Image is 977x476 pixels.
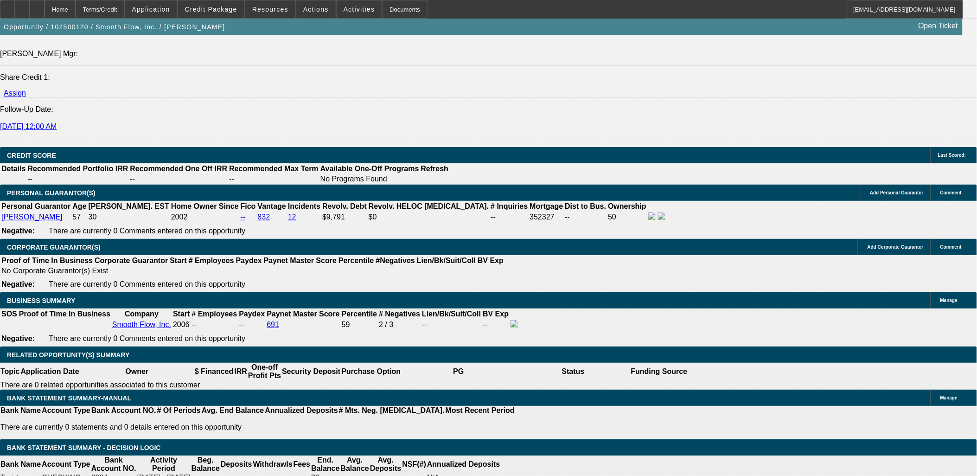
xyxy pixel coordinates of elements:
b: Home Owner Since [171,202,239,210]
b: Paynet Master Score [267,310,339,318]
th: Application Date [20,363,79,380]
th: Recommended Portfolio IRR [27,164,128,174]
span: Add Personal Guarantor [870,190,924,195]
b: Vantage [258,202,286,210]
th: Annualized Deposits [264,406,338,415]
b: Ownership [608,202,646,210]
span: CORPORATE GUARANTOR(S) [7,244,101,251]
th: SOS [1,309,18,319]
span: BUSINESS SUMMARY [7,297,75,304]
span: Add Corporate Guarantor [868,244,924,250]
button: Resources [245,0,295,18]
th: Owner [80,363,194,380]
th: End. Balance [311,456,340,473]
b: Start [173,310,190,318]
span: Credit Package [185,6,237,13]
span: There are currently 0 Comments entered on this opportunity [49,227,245,235]
td: -- [238,320,265,330]
span: RELATED OPPORTUNITY(S) SUMMARY [7,351,129,359]
b: [PERSON_NAME]. EST [89,202,169,210]
th: Proof of Time In Business [1,256,93,265]
td: -- [27,174,128,184]
b: Mortgage [530,202,563,210]
td: -- [482,320,509,330]
span: There are currently 0 Comments entered on this opportunity [49,280,245,288]
span: Application [132,6,170,13]
th: $ Financed [194,363,234,380]
th: Annualized Deposits [427,456,500,473]
th: Funding Source [631,363,688,380]
b: Dist to Bus. [565,202,607,210]
div: 2 / 3 [379,321,420,329]
b: Corporate Guarantor [95,257,168,264]
th: Avg. Deposits [370,456,402,473]
b: # Inquiries [491,202,528,210]
a: Open Ticket [915,18,962,34]
th: Account Type [41,456,91,473]
th: Bank Account NO. [91,406,157,415]
a: Smooth Flow, Inc. [112,321,171,328]
span: CREDIT SCORE [7,152,56,159]
button: Credit Package [178,0,244,18]
th: # Mts. Neg. [MEDICAL_DATA]. [338,406,445,415]
td: No Programs Found [320,174,420,184]
b: Fico [241,202,256,210]
a: Assign [4,89,26,97]
th: Proof of Time In Business [19,309,111,319]
span: There are currently 0 Comments entered on this opportunity [49,334,245,342]
th: # Of Periods [157,406,201,415]
button: Application [125,0,177,18]
th: Bank Account NO. [91,456,137,473]
th: Deposits [220,456,253,473]
th: Refresh [421,164,449,174]
b: Start [170,257,186,264]
a: -- [241,213,246,221]
span: Manage [940,298,958,303]
th: IRR [234,363,248,380]
td: No Corporate Guarantor(s) Exist [1,266,508,276]
td: 352327 [530,212,564,222]
b: # Employees [189,257,234,264]
b: #Negatives [376,257,415,264]
th: Available One-Off Programs [320,164,420,174]
span: Comment [940,190,962,195]
th: Most Recent Period [445,406,515,415]
th: NSF(#) [402,456,427,473]
td: -- [565,212,607,222]
b: Personal Guarantor [1,202,70,210]
a: 832 [258,213,270,221]
b: Paydex [236,257,262,264]
td: 2006 [172,320,190,330]
th: PG [401,363,516,380]
b: Lien/Bk/Suit/Coll [417,257,476,264]
th: Recommended Max Term [229,164,319,174]
a: 691 [267,321,279,328]
b: Revolv. Debt [322,202,367,210]
b: # Negatives [379,310,420,318]
th: Avg. Balance [340,456,370,473]
b: Age [72,202,86,210]
b: Revolv. HELOC [MEDICAL_DATA]. [369,202,489,210]
th: Purchase Option [341,363,401,380]
th: Recommended One Off IRR [129,164,228,174]
span: Resources [252,6,288,13]
b: # Employees [192,310,237,318]
span: BANK STATEMENT SUMMARY-MANUAL [7,394,131,402]
span: Bank Statement Summary - Decision Logic [7,444,161,451]
span: Comment [940,244,962,250]
b: BV Exp [478,257,504,264]
th: One-off Profit Pts [248,363,281,380]
img: linkedin-icon.png [658,212,665,220]
button: Activities [337,0,382,18]
span: Activities [344,6,375,13]
p: There are currently 0 statements and 0 details entered on this opportunity [0,423,515,431]
b: Incidents [288,202,320,210]
th: Beg. Balance [191,456,220,473]
img: facebook-icon.png [648,212,656,220]
td: -- [490,212,528,222]
b: BV Exp [483,310,509,318]
td: $9,791 [322,212,367,222]
a: [PERSON_NAME] [1,213,63,221]
th: Fees [293,456,311,473]
a: 12 [288,213,296,221]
